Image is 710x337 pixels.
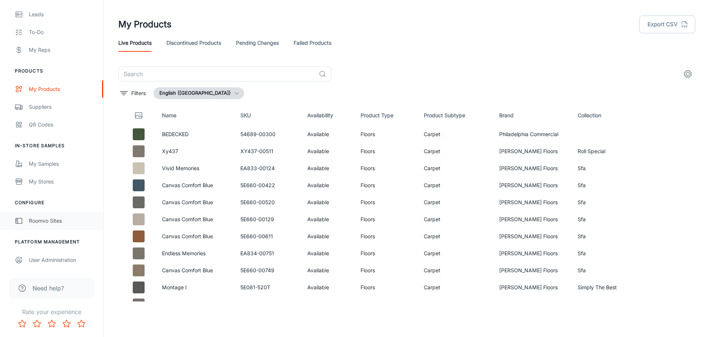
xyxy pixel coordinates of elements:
a: Xy437 [162,148,178,154]
button: Rate 4 star [59,316,74,331]
td: Simply The Best [572,279,650,296]
button: settings [680,67,695,81]
td: Available [301,296,355,313]
td: 5E081-520T [234,279,301,296]
td: Available [301,160,355,177]
td: [PERSON_NAME] Floors [493,245,572,262]
td: Philadelphia Commercial [493,126,572,143]
button: filter [118,87,148,99]
div: Leads [29,10,96,18]
a: Canvas Comfort Blue [162,233,213,239]
td: Floors [355,228,418,245]
th: Brand [493,105,572,126]
td: Available [301,262,355,279]
input: Search [118,67,316,81]
td: [PERSON_NAME] Floors [493,211,572,228]
td: 5E660-00422 [234,177,301,194]
td: Available [301,228,355,245]
td: Sfa [572,194,650,211]
button: Rate 5 star [74,316,89,331]
td: EA834-00751 [234,245,301,262]
td: Floors [355,245,418,262]
td: Floors [355,211,418,228]
td: Sfa [572,160,650,177]
td: [PERSON_NAME] Floors [493,296,572,313]
a: Endless Memories [162,250,206,256]
td: 5E660-00611 [234,228,301,245]
td: Sfa [572,228,650,245]
button: Rate 3 star [44,316,59,331]
a: Canvas Comfort Blue [162,182,213,188]
td: Available [301,211,355,228]
td: Available [301,126,355,143]
a: Pending Changes [236,34,279,52]
td: Carpet [418,262,493,279]
td: Carpet [418,211,493,228]
td: [PERSON_NAME] Floors [493,262,572,279]
td: Available [301,279,355,296]
td: Sfa [572,211,650,228]
th: Product Subtype [418,105,493,126]
td: Available [301,245,355,262]
td: [PERSON_NAME] Floors [493,279,572,296]
svg: Thumbnail [134,111,143,120]
a: Canvas Comfort Blue [162,216,213,222]
td: Floors [355,262,418,279]
td: [PERSON_NAME] Floors [493,160,572,177]
div: Roomvo Sites [29,217,96,225]
td: Carpet [418,126,493,143]
div: My Stores [29,178,96,186]
td: Carpet [418,143,493,160]
td: Sfa [572,262,650,279]
td: Floors [355,279,418,296]
a: Failed Products [294,34,331,52]
td: Floors [355,143,418,160]
div: My Reps [29,46,96,54]
td: [PERSON_NAME] Floors [493,228,572,245]
td: Carpet [418,279,493,296]
td: Floors [355,126,418,143]
td: Roll Special [572,143,650,160]
a: Live Products [118,34,152,52]
th: SKU [234,105,301,126]
td: Floors [355,296,418,313]
div: User Administration [29,256,96,264]
td: Available [301,194,355,211]
td: EA833-00124 [234,160,301,177]
p: Rate your experience [6,307,97,316]
td: Available [301,177,355,194]
td: 5E660-00129 [234,211,301,228]
td: Pet Perfect Plus [572,296,650,313]
td: Floors [355,194,418,211]
td: Carpet [418,177,493,194]
th: Product Type [355,105,418,126]
div: Suppliers [29,103,96,111]
td: Floors [355,177,418,194]
button: English ([GEOGRAPHIC_DATA]) [153,87,244,99]
td: Available [301,143,355,160]
button: Rate 1 star [15,316,30,331]
td: [PERSON_NAME] Floors [493,143,572,160]
a: Calm Simplicity I [162,301,202,307]
td: Sfa [572,245,650,262]
div: My Samples [29,160,96,168]
button: Export CSV [639,16,695,33]
div: To-do [29,28,96,36]
td: Carpet [418,194,493,211]
td: Carpet [418,296,493,313]
td: [PERSON_NAME] Floors [493,194,572,211]
td: Carpet [418,245,493,262]
td: 5E660-00749 [234,262,301,279]
td: Sfa [572,177,650,194]
a: Discontinued Products [166,34,221,52]
th: Name [156,105,234,126]
a: Vivid Memories [162,165,199,171]
td: 5E271-00512 [234,296,301,313]
td: XY437-00511 [234,143,301,160]
span: Need help? [33,284,64,293]
td: Floors [355,160,418,177]
p: Filters [131,89,146,97]
td: Carpet [418,160,493,177]
div: My Products [29,85,96,93]
a: Canvas Comfort Blue [162,267,213,273]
